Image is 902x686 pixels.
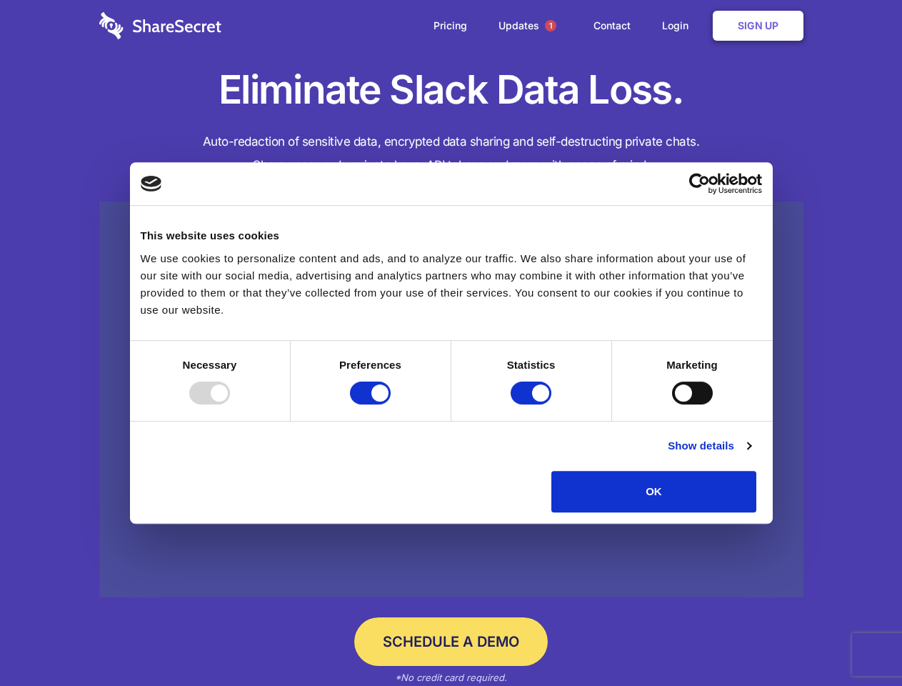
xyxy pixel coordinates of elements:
div: We use cookies to personalize content and ads, and to analyze our traffic. We also share informat... [141,250,762,319]
img: logo-wordmark-white-trans-d4663122ce5f474addd5e946df7df03e33cb6a1c49d2221995e7729f52c070b2.svg [99,12,221,39]
button: OK [551,471,756,512]
strong: Statistics [507,359,556,371]
a: Schedule a Demo [354,617,548,666]
div: This website uses cookies [141,227,762,244]
h1: Eliminate Slack Data Loss. [99,64,803,116]
span: 1 [545,20,556,31]
a: Show details [668,437,751,454]
a: Contact [579,4,645,48]
a: Wistia video thumbnail [99,202,803,598]
strong: Preferences [339,359,401,371]
a: Pricing [419,4,481,48]
a: Usercentrics Cookiebot - opens in a new window [637,173,762,194]
strong: Marketing [666,359,718,371]
strong: Necessary [183,359,237,371]
img: logo [141,176,162,192]
a: Login [648,4,710,48]
em: *No credit card required. [395,672,507,683]
a: Sign Up [713,11,803,41]
h4: Auto-redaction of sensitive data, encrypted data sharing and self-destructing private chats. Shar... [99,130,803,177]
